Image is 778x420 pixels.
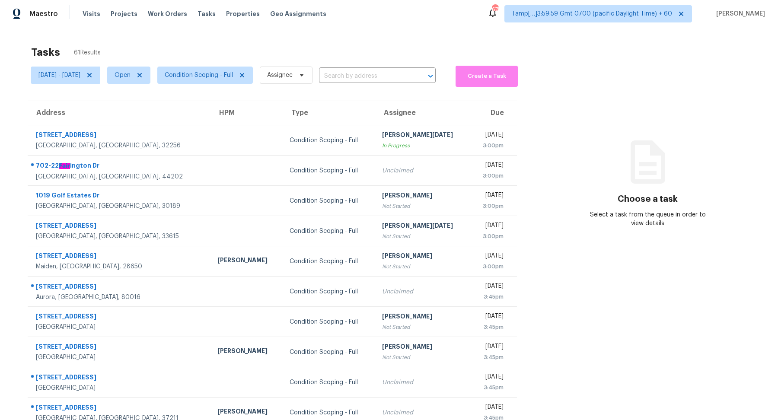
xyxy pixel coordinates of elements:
[115,71,131,80] span: Open
[382,191,464,202] div: [PERSON_NAME]
[36,191,204,202] div: 1019 Golf Estates Dr
[217,256,276,267] div: [PERSON_NAME]
[36,141,204,150] div: [GEOGRAPHIC_DATA], [GEOGRAPHIC_DATA], 32256
[290,408,368,417] div: Condition Scoping - Full
[478,161,504,172] div: [DATE]
[36,262,204,271] div: Maiden, [GEOGRAPHIC_DATA], 28650
[290,136,368,145] div: Condition Scoping - Full
[36,172,204,181] div: [GEOGRAPHIC_DATA], [GEOGRAPHIC_DATA], 44202
[36,353,204,362] div: [GEOGRAPHIC_DATA]
[478,323,504,331] div: 3:45pm
[226,10,260,18] span: Properties
[471,101,517,125] th: Due
[59,163,70,169] ah_el_jm_1744357264141: Fair
[478,312,504,323] div: [DATE]
[382,130,464,141] div: [PERSON_NAME][DATE]
[36,312,204,323] div: [STREET_ADDRESS]
[217,407,276,418] div: [PERSON_NAME]
[478,191,504,202] div: [DATE]
[478,232,504,241] div: 3:00pm
[478,251,504,262] div: [DATE]
[290,166,368,175] div: Condition Scoping - Full
[478,221,504,232] div: [DATE]
[290,378,368,387] div: Condition Scoping - Full
[283,101,375,125] th: Type
[382,221,464,232] div: [PERSON_NAME][DATE]
[111,10,137,18] span: Projects
[36,373,204,384] div: [STREET_ADDRESS]
[382,378,464,387] div: Unclaimed
[478,293,504,301] div: 3:45pm
[36,403,204,414] div: [STREET_ADDRESS]
[478,403,504,414] div: [DATE]
[36,293,204,302] div: Aurora, [GEOGRAPHIC_DATA], 80016
[478,130,504,141] div: [DATE]
[270,10,326,18] span: Geo Assignments
[36,384,204,392] div: [GEOGRAPHIC_DATA]
[618,195,678,204] h3: Choose a task
[36,282,204,293] div: [STREET_ADDRESS]
[36,130,204,141] div: [STREET_ADDRESS]
[290,318,368,326] div: Condition Scoping - Full
[478,202,504,210] div: 3:00pm
[36,232,204,241] div: [GEOGRAPHIC_DATA], [GEOGRAPHIC_DATA], 33615
[382,408,464,417] div: Unclaimed
[478,262,504,271] div: 3:00pm
[31,48,60,57] h2: Tasks
[290,197,368,205] div: Condition Scoping - Full
[512,10,672,18] span: Tamp[…]3:59:59 Gmt 0700 (pacific Daylight Time) + 60
[713,10,765,18] span: [PERSON_NAME]
[36,161,204,172] div: 702-22 ington Dr
[83,10,100,18] span: Visits
[38,71,80,80] span: [DATE] - [DATE]
[217,347,276,357] div: [PERSON_NAME]
[478,172,504,180] div: 3:00pm
[382,323,464,331] div: Not Started
[290,257,368,266] div: Condition Scoping - Full
[290,227,368,235] div: Condition Scoping - Full
[148,10,187,18] span: Work Orders
[382,312,464,323] div: [PERSON_NAME]
[478,141,504,150] div: 3:00pm
[290,348,368,356] div: Condition Scoping - Full
[382,262,464,271] div: Not Started
[29,10,58,18] span: Maestro
[165,71,233,80] span: Condition Scoping - Full
[36,202,204,210] div: [GEOGRAPHIC_DATA], [GEOGRAPHIC_DATA], 30189
[424,70,437,82] button: Open
[375,101,471,125] th: Assignee
[590,210,706,228] div: Select a task from the queue in order to view details
[382,166,464,175] div: Unclaimed
[478,372,504,383] div: [DATE]
[267,71,293,80] span: Assignee
[456,66,518,87] button: Create a Task
[319,70,411,83] input: Search by address
[36,251,204,262] div: [STREET_ADDRESS]
[74,48,101,57] span: 61 Results
[460,71,513,81] span: Create a Task
[382,141,464,150] div: In Progress
[36,323,204,331] div: [GEOGRAPHIC_DATA]
[28,101,210,125] th: Address
[492,5,498,14] div: 675
[198,11,216,17] span: Tasks
[382,353,464,362] div: Not Started
[478,353,504,362] div: 3:45pm
[478,383,504,392] div: 3:45pm
[478,342,504,353] div: [DATE]
[382,342,464,353] div: [PERSON_NAME]
[382,287,464,296] div: Unclaimed
[36,221,204,232] div: [STREET_ADDRESS]
[290,287,368,296] div: Condition Scoping - Full
[382,202,464,210] div: Not Started
[210,101,283,125] th: HPM
[36,342,204,353] div: [STREET_ADDRESS]
[382,232,464,241] div: Not Started
[478,282,504,293] div: [DATE]
[382,251,464,262] div: [PERSON_NAME]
